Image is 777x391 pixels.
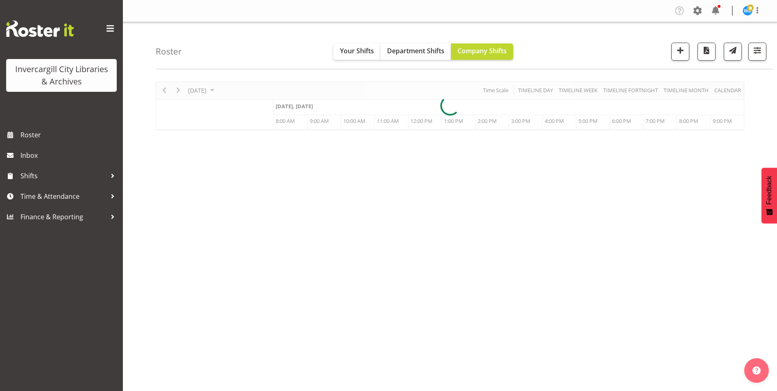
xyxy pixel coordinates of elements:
[743,6,752,16] img: willem-burger11692.jpg
[20,211,106,223] span: Finance & Reporting
[458,46,507,55] span: Company Shifts
[387,46,444,55] span: Department Shifts
[14,63,109,88] div: Invercargill City Libraries & Archives
[451,43,513,60] button: Company Shifts
[20,129,119,141] span: Roster
[20,170,106,182] span: Shifts
[752,366,761,375] img: help-xxl-2.png
[761,168,777,223] button: Feedback - Show survey
[340,46,374,55] span: Your Shifts
[698,43,716,61] button: Download a PDF of the roster for the current day
[20,149,119,161] span: Inbox
[724,43,742,61] button: Send a list of all shifts for the selected filtered period to all rostered employees.
[333,43,381,60] button: Your Shifts
[748,43,766,61] button: Filter Shifts
[766,176,773,205] span: Feedback
[20,190,106,202] span: Time & Attendance
[381,43,451,60] button: Department Shifts
[156,47,182,56] h4: Roster
[671,43,689,61] button: Add a new shift
[6,20,74,37] img: Rosterit website logo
